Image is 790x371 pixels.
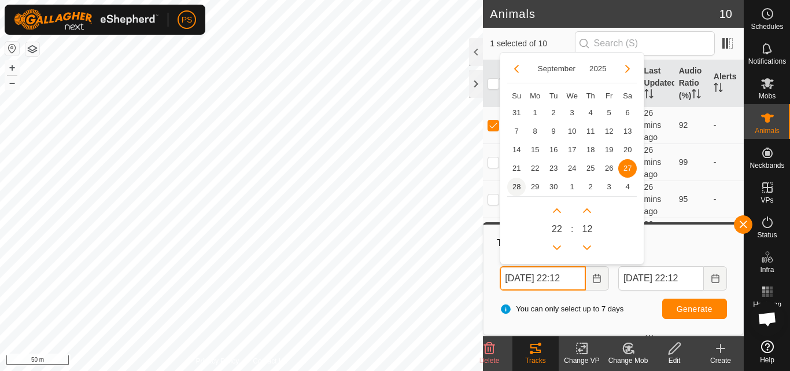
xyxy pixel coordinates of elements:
[674,60,709,107] th: Audio Ratio (%)
[600,104,618,122] td: 5
[559,355,605,366] div: Change VP
[753,301,781,308] span: Heatmap
[600,178,618,196] td: 3
[679,194,688,204] span: 95
[5,42,19,56] button: Reset Map
[575,31,715,56] input: Search (S)
[526,141,544,159] td: 15
[709,144,744,181] td: -
[25,42,39,56] button: Map Layers
[526,178,544,196] span: 29
[581,159,600,178] td: 25
[748,58,786,65] span: Notifications
[490,7,719,21] h2: Animals
[618,255,727,266] label: To
[526,122,544,141] td: 8
[479,357,500,365] span: Delete
[640,60,674,107] th: Last Updated
[651,355,697,366] div: Edit
[618,104,637,122] td: 6
[552,222,562,236] span: 22
[709,60,744,107] th: Alerts
[759,93,776,100] span: Mobs
[571,222,573,236] span: :
[581,178,600,196] td: 2
[585,62,611,75] button: Choose Year
[709,218,744,255] td: -
[526,104,544,122] td: 1
[507,104,526,122] span: 31
[709,106,744,144] td: -
[563,178,581,196] td: 1
[581,141,600,159] span: 18
[563,159,581,178] td: 24
[567,91,578,100] span: We
[644,145,662,179] span: 28 Sept 2025, 9:45 pm
[719,5,732,23] span: 10
[606,91,612,100] span: Fr
[618,122,637,141] span: 13
[697,355,744,366] div: Create
[490,38,574,50] span: 1 selected of 10
[582,222,593,236] span: 12
[751,23,783,30] span: Schedules
[581,122,600,141] td: 11
[618,159,637,178] td: 27
[760,266,774,273] span: Infra
[512,355,559,366] div: Tracks
[507,122,526,141] td: 7
[548,238,566,257] p-button: Previous Hour
[714,85,723,94] p-sorticon: Activate to sort
[530,91,540,100] span: Mo
[586,91,595,100] span: Th
[544,141,563,159] td: 16
[507,159,526,178] td: 21
[507,178,526,196] span: 28
[5,61,19,75] button: +
[600,141,618,159] td: 19
[662,299,727,319] button: Generate
[544,178,563,196] td: 30
[600,122,618,141] td: 12
[507,60,526,78] button: Previous Month
[761,197,773,204] span: VPs
[644,219,662,253] span: 28 Sept 2025, 9:45 pm
[499,79,508,88] p-sorticon: Activate to sort
[563,104,581,122] td: 3
[600,159,618,178] td: 26
[500,52,644,265] div: Choose Date
[644,91,654,100] p-sorticon: Activate to sort
[507,141,526,159] td: 14
[578,201,596,220] p-button: Next Minute
[563,122,581,141] td: 10
[544,122,563,141] td: 9
[757,232,777,238] span: Status
[548,201,566,220] p-button: Next Hour
[618,178,637,196] td: 4
[750,302,785,336] div: Open chat
[581,104,600,122] span: 4
[760,357,774,363] span: Help
[618,141,637,159] td: 20
[495,236,732,250] div: Tracks
[563,141,581,159] span: 17
[744,336,790,368] a: Help
[692,91,701,100] p-sorticon: Activate to sort
[623,91,632,100] span: Sa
